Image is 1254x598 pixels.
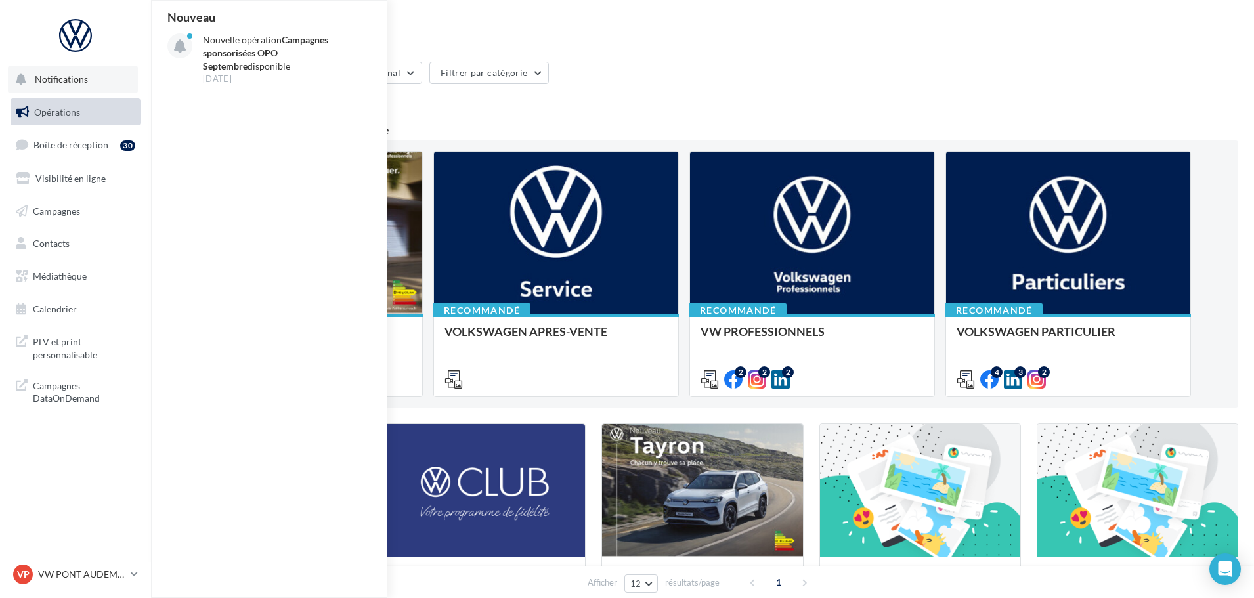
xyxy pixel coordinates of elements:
[665,576,720,589] span: résultats/page
[8,165,143,192] a: Visibilité en ligne
[33,377,135,405] span: Campagnes DataOnDemand
[8,328,143,366] a: PLV et print personnalisable
[758,366,770,378] div: 2
[33,205,80,216] span: Campagnes
[8,263,143,290] a: Médiathèque
[624,574,658,593] button: 12
[8,66,138,93] button: Notifications
[630,578,641,589] span: 12
[689,303,787,318] div: Recommandé
[33,238,70,249] span: Contacts
[735,366,746,378] div: 2
[35,74,88,85] span: Notifications
[991,366,1003,378] div: 4
[35,173,106,184] span: Visibilité en ligne
[768,572,789,593] span: 1
[8,230,143,257] a: Contacts
[8,295,143,323] a: Calendrier
[8,98,143,126] a: Opérations
[588,576,617,589] span: Afficher
[38,568,125,581] p: VW PONT AUDEMER
[120,140,135,151] div: 30
[33,303,77,314] span: Calendrier
[433,303,530,318] div: Recommandé
[167,21,1238,41] div: Opérations marketing
[945,303,1043,318] div: Recommandé
[1038,366,1050,378] div: 2
[8,131,143,159] a: Boîte de réception30
[429,62,549,84] button: Filtrer par catégorie
[1209,553,1241,585] div: Open Intercom Messenger
[11,562,141,587] a: VP VW PONT AUDEMER
[8,198,143,225] a: Campagnes
[957,325,1180,351] div: VOLKSWAGEN PARTICULIER
[17,568,30,581] span: VP
[33,333,135,361] span: PLV et print personnalisable
[1014,366,1026,378] div: 3
[33,270,87,282] span: Médiathèque
[33,139,108,150] span: Boîte de réception
[34,106,80,117] span: Opérations
[782,366,794,378] div: 2
[444,325,668,351] div: VOLKSWAGEN APRES-VENTE
[8,372,143,410] a: Campagnes DataOnDemand
[701,325,924,351] div: VW PROFESSIONNELS
[167,125,1238,135] div: 4 opérations recommandées par votre enseigne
